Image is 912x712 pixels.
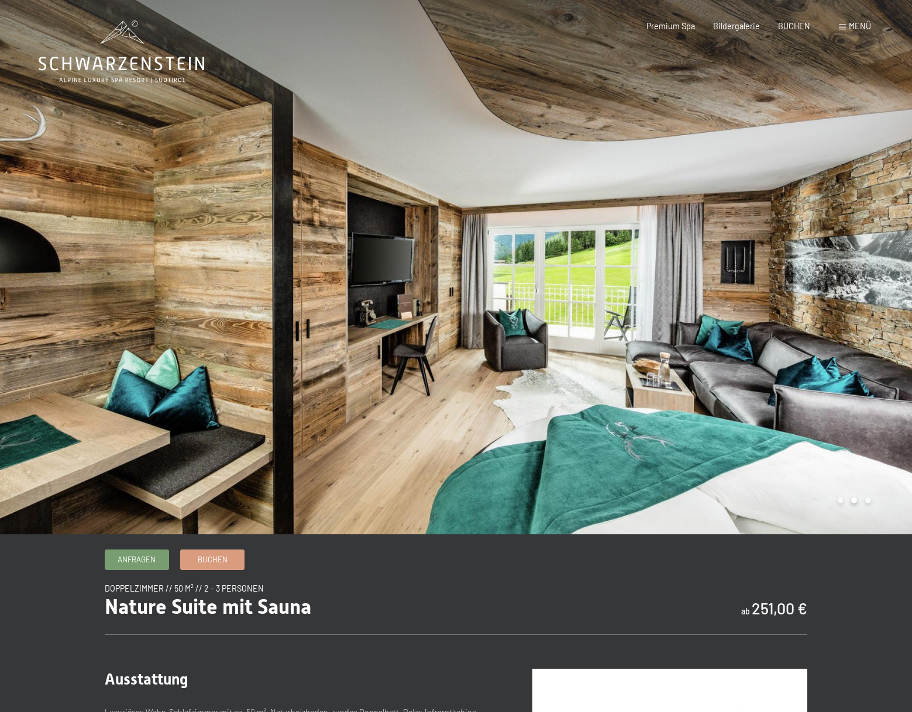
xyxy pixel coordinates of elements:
[181,550,244,569] a: Buchen
[741,606,750,616] span: ab
[752,599,807,617] b: 251,00 €
[105,595,311,618] span: Nature Suite mit Sauna
[646,21,695,31] a: Premium Spa
[713,21,760,31] a: Bildergalerie
[849,21,871,31] span: Menü
[105,670,188,688] span: Ausstattung
[118,554,156,565] span: Anfragen
[105,550,168,569] a: Anfragen
[198,554,228,565] span: Buchen
[778,21,810,31] a: BUCHEN
[105,583,264,593] span: Doppelzimmer // 50 m² // 2 - 3 Personen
